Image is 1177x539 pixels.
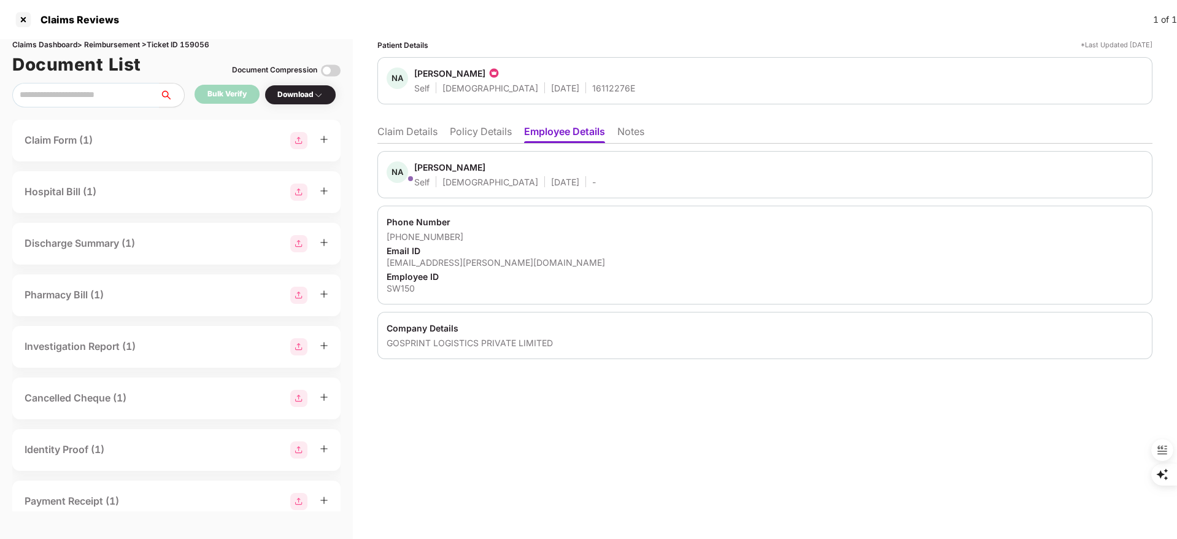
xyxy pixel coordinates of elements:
[387,257,1143,268] div: [EMAIL_ADDRESS][PERSON_NAME][DOMAIN_NAME]
[551,176,579,188] div: [DATE]
[320,290,328,298] span: plus
[33,14,119,26] div: Claims Reviews
[290,235,307,252] img: svg+xml;base64,PHN2ZyBpZD0iR3JvdXBfMjg4MTMiIGRhdGEtbmFtZT0iR3JvdXAgMjg4MTMiIHhtbG5zPSJodHRwOi8vd3...
[442,82,538,94] div: [DEMOGRAPHIC_DATA]
[387,245,1143,257] div: Email ID
[320,135,328,144] span: plus
[320,238,328,247] span: plus
[290,441,307,459] img: svg+xml;base64,PHN2ZyBpZD0iR3JvdXBfMjg4MTMiIGRhdGEtbmFtZT0iR3JvdXAgMjg4MTMiIHhtbG5zPSJodHRwOi8vd3...
[321,61,341,80] img: svg+xml;base64,PHN2ZyBpZD0iVG9nZ2xlLTMyeDMyIiB4bWxucz0iaHR0cDovL3d3dy53My5vcmcvMjAwMC9zdmciIHdpZH...
[592,176,596,188] div: -
[450,125,512,143] li: Policy Details
[320,187,328,195] span: plus
[290,338,307,355] img: svg+xml;base64,PHN2ZyBpZD0iR3JvdXBfMjg4MTMiIGRhdGEtbmFtZT0iR3JvdXAgMjg4MTMiIHhtbG5zPSJodHRwOi8vd3...
[290,132,307,149] img: svg+xml;base64,PHN2ZyBpZD0iR3JvdXBfMjg4MTMiIGRhdGEtbmFtZT0iR3JvdXAgMjg4MTMiIHhtbG5zPSJodHRwOi8vd3...
[25,339,136,354] div: Investigation Report (1)
[1081,39,1152,51] div: *Last Updated [DATE]
[277,89,323,101] div: Download
[207,88,247,100] div: Bulk Verify
[414,82,430,94] div: Self
[387,68,408,89] div: NA
[592,82,635,94] div: 16112276E
[377,39,428,51] div: Patient Details
[320,444,328,453] span: plus
[617,125,644,143] li: Notes
[25,184,96,200] div: Hospital Bill (1)
[25,390,126,406] div: Cancelled Cheque (1)
[12,39,341,51] div: Claims Dashboard > Reimbursement > Ticket ID 159056
[12,51,141,78] h1: Document List
[159,83,185,107] button: search
[524,125,605,143] li: Employee Details
[414,68,485,79] div: [PERSON_NAME]
[25,494,119,509] div: Payment Receipt (1)
[232,64,317,76] div: Document Compression
[377,125,438,143] li: Claim Details
[488,67,500,79] img: icon
[314,90,323,100] img: svg+xml;base64,PHN2ZyBpZD0iRHJvcGRvd24tMzJ4MzIiIHhtbG5zPSJodHRwOi8vd3d3LnczLm9yZy8yMDAwL3N2ZyIgd2...
[1153,13,1177,26] div: 1 of 1
[387,231,1143,242] div: [PHONE_NUMBER]
[320,341,328,350] span: plus
[290,493,307,510] img: svg+xml;base64,PHN2ZyBpZD0iR3JvdXBfMjg4MTMiIGRhdGEtbmFtZT0iR3JvdXAgMjg4MTMiIHhtbG5zPSJodHRwOi8vd3...
[320,496,328,505] span: plus
[387,337,1143,349] div: GOSPRINT LOGISTICS PRIVATE LIMITED
[25,236,135,251] div: Discharge Summary (1)
[414,176,430,188] div: Self
[290,287,307,304] img: svg+xml;base64,PHN2ZyBpZD0iR3JvdXBfMjg4MTMiIGRhdGEtbmFtZT0iR3JvdXAgMjg4MTMiIHhtbG5zPSJodHRwOi8vd3...
[25,442,104,457] div: Identity Proof (1)
[551,82,579,94] div: [DATE]
[290,184,307,201] img: svg+xml;base64,PHN2ZyBpZD0iR3JvdXBfMjg4MTMiIGRhdGEtbmFtZT0iR3JvdXAgMjg4MTMiIHhtbG5zPSJodHRwOi8vd3...
[387,161,408,183] div: NA
[290,390,307,407] img: svg+xml;base64,PHN2ZyBpZD0iR3JvdXBfMjg4MTMiIGRhdGEtbmFtZT0iR3JvdXAgMjg4MTMiIHhtbG5zPSJodHRwOi8vd3...
[25,133,93,148] div: Claim Form (1)
[159,90,184,100] span: search
[387,322,1143,334] div: Company Details
[442,176,538,188] div: [DEMOGRAPHIC_DATA]
[414,161,485,173] div: [PERSON_NAME]
[25,287,104,303] div: Pharmacy Bill (1)
[387,271,1143,282] div: Employee ID
[387,282,1143,294] div: SW150
[387,216,1143,228] div: Phone Number
[320,393,328,401] span: plus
